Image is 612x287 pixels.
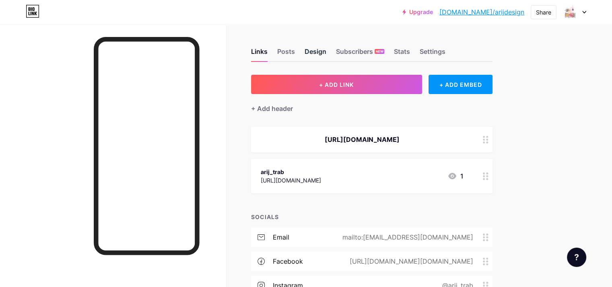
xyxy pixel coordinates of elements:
div: arij_trab [261,168,321,176]
div: [URL][DOMAIN_NAME] [261,176,321,184]
div: [URL][DOMAIN_NAME][DOMAIN_NAME] [337,256,483,266]
span: NEW [376,49,383,54]
div: Settings [420,47,445,61]
div: + ADD EMBED [429,75,492,94]
button: + ADD LINK [251,75,422,94]
div: 1 [447,171,464,181]
div: SOCIALS [251,213,492,221]
div: Links [251,47,268,61]
div: Stats [394,47,410,61]
div: Posts [277,47,295,61]
img: Arij Trãb [563,4,578,20]
a: Upgrade [402,9,433,15]
div: facebook [273,256,303,266]
div: Subscribers [336,47,384,61]
span: + ADD LINK [319,81,354,88]
div: email [273,232,289,242]
div: Design [305,47,326,61]
a: [DOMAIN_NAME]/arijdesign [439,7,524,17]
div: Share [536,8,551,16]
div: + Add header [251,104,293,113]
div: [URL][DOMAIN_NAME] [261,135,464,144]
div: mailto:[EMAIL_ADDRESS][DOMAIN_NAME] [330,232,483,242]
